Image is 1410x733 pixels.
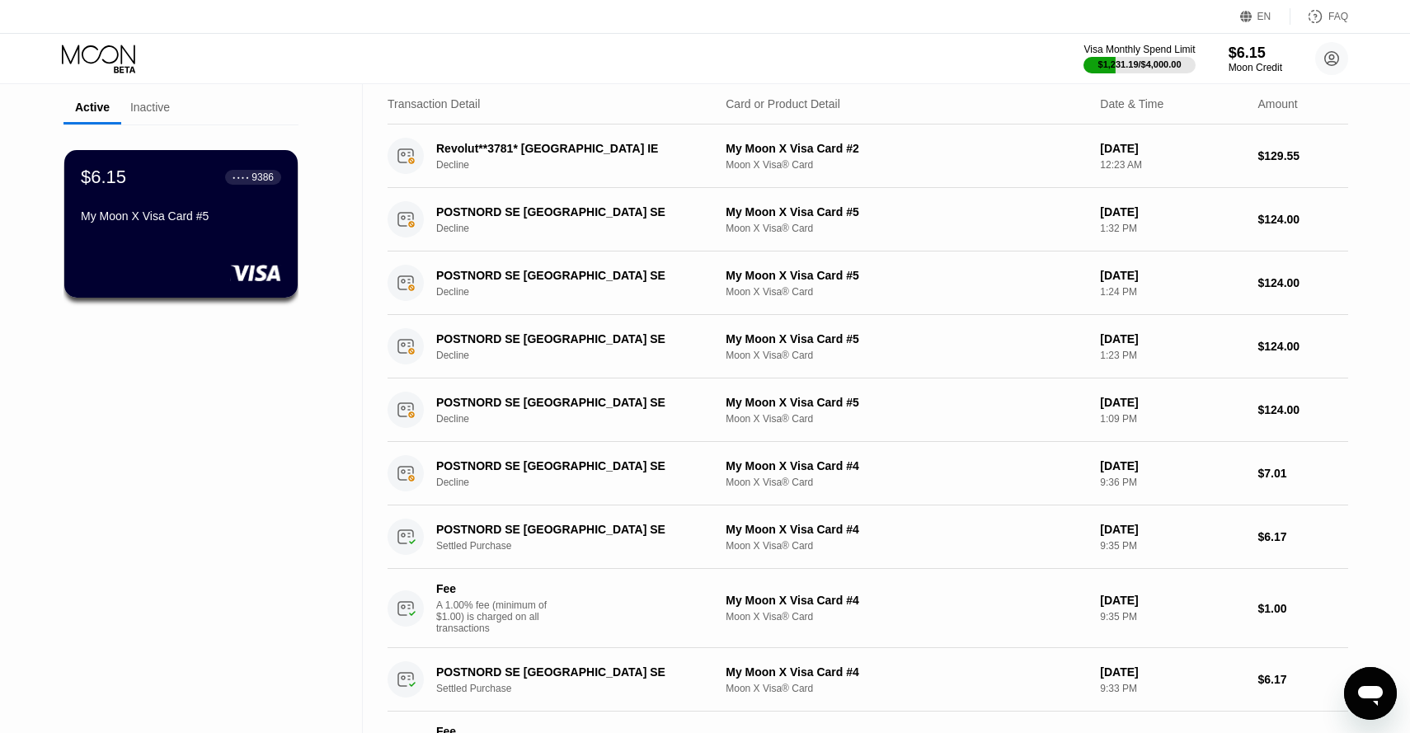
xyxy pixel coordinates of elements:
div: Inactive [130,101,170,114]
div: Decline [436,223,729,234]
div: $1,231.19 / $4,000.00 [1098,59,1182,69]
div: $6.17 [1258,673,1349,686]
div: My Moon X Visa Card #5 [726,332,1087,345]
div: My Moon X Visa Card #5 [726,269,1087,282]
div: My Moon X Visa Card #5 [726,396,1087,409]
div: Moon X Visa® Card [726,413,1087,425]
div: FAQ [1328,11,1348,22]
div: FeeA 1.00% fee (minimum of $1.00) is charged on all transactionsMy Moon X Visa Card #4Moon X Visa... [388,569,1348,648]
div: Decline [436,159,729,171]
div: POSTNORD SE [GEOGRAPHIC_DATA] SEDeclineMy Moon X Visa Card #5Moon X Visa® Card[DATE]1:09 PM$124.00 [388,378,1348,442]
div: Decline [436,286,729,298]
div: $124.00 [1258,213,1349,226]
div: My Moon X Visa Card #5 [81,209,281,223]
div: $124.00 [1258,276,1349,289]
div: [DATE] [1100,459,1244,472]
div: My Moon X Visa Card #4 [726,665,1087,679]
div: [DATE] [1100,269,1244,282]
div: [DATE] [1100,142,1244,155]
div: Settled Purchase [436,683,729,694]
div: $1.00 [1258,602,1349,615]
div: Fee [436,582,552,595]
div: 9:33 PM [1100,683,1244,694]
div: ● ● ● ● [233,175,249,180]
div: $6.15Moon Credit [1229,45,1282,73]
div: Date & Time [1100,97,1163,110]
div: My Moon X Visa Card #4 [726,523,1087,536]
div: EN [1257,11,1271,22]
div: Transaction Detail [388,97,480,110]
div: [DATE] [1100,523,1244,536]
div: Visa Monthly Spend Limit [1083,44,1195,55]
div: 1:24 PM [1100,286,1244,298]
div: POSTNORD SE [GEOGRAPHIC_DATA] SE [436,332,708,345]
div: POSTNORD SE [GEOGRAPHIC_DATA] SE [436,269,708,282]
div: POSTNORD SE [GEOGRAPHIC_DATA] SESettled PurchaseMy Moon X Visa Card #4Moon X Visa® Card[DATE]9:35... [388,505,1348,569]
div: POSTNORD SE [GEOGRAPHIC_DATA] SEDeclineMy Moon X Visa Card #4Moon X Visa® Card[DATE]9:36 PM$7.01 [388,442,1348,505]
div: EN [1240,8,1290,25]
div: 9:35 PM [1100,611,1244,623]
div: Settled Purchase [436,540,729,552]
div: [DATE] [1100,332,1244,345]
div: POSTNORD SE [GEOGRAPHIC_DATA] SE [436,523,708,536]
div: POSTNORD SE [GEOGRAPHIC_DATA] SEDeclineMy Moon X Visa Card #5Moon X Visa® Card[DATE]1:32 PM$124.00 [388,188,1348,251]
div: [DATE] [1100,205,1244,218]
div: Decline [436,350,729,361]
div: Active [75,101,110,114]
div: My Moon X Visa Card #4 [726,459,1087,472]
div: POSTNORD SE [GEOGRAPHIC_DATA] SESettled PurchaseMy Moon X Visa Card #4Moon X Visa® Card[DATE]9:33... [388,648,1348,712]
div: 12:23 AM [1100,159,1244,171]
div: Decline [436,413,729,425]
div: 1:32 PM [1100,223,1244,234]
div: Card or Product Detail [726,97,840,110]
div: My Moon X Visa Card #4 [726,594,1087,607]
div: Revolut**3781* [GEOGRAPHIC_DATA] IE [436,142,708,155]
div: Moon Credit [1229,62,1282,73]
div: $124.00 [1258,403,1349,416]
div: Revolut**3781* [GEOGRAPHIC_DATA] IEDeclineMy Moon X Visa Card #2Moon X Visa® Card[DATE]12:23 AM$1... [388,125,1348,188]
div: $6.17 [1258,530,1349,543]
div: Moon X Visa® Card [726,286,1087,298]
div: $124.00 [1258,340,1349,353]
div: POSTNORD SE [GEOGRAPHIC_DATA] SE [436,665,708,679]
div: 1:09 PM [1100,413,1244,425]
div: Decline [436,477,729,488]
iframe: Knapp för att öppna meddelandefönstret [1344,667,1397,720]
div: Moon X Visa® Card [726,477,1087,488]
div: Moon X Visa® Card [726,159,1087,171]
div: Visa Monthly Spend Limit$1,231.19/$4,000.00 [1083,44,1195,73]
div: $7.01 [1258,467,1349,480]
div: My Moon X Visa Card #5 [726,205,1087,218]
div: POSTNORD SE [GEOGRAPHIC_DATA] SEDeclineMy Moon X Visa Card #5Moon X Visa® Card[DATE]1:24 PM$124.00 [388,251,1348,315]
div: $6.15 [81,167,126,188]
div: POSTNORD SE [GEOGRAPHIC_DATA] SE [436,205,708,218]
div: [DATE] [1100,665,1244,679]
div: Moon X Visa® Card [726,350,1087,361]
div: $6.15● ● ● ●9386My Moon X Visa Card #5 [64,150,298,298]
div: A 1.00% fee (minimum of $1.00) is charged on all transactions [436,599,560,634]
div: 9386 [251,172,274,183]
div: 9:36 PM [1100,477,1244,488]
div: $6.15 [1229,45,1282,62]
div: POSTNORD SE [GEOGRAPHIC_DATA] SE [436,396,708,409]
div: My Moon X Visa Card #2 [726,142,1087,155]
div: [DATE] [1100,594,1244,607]
div: 1:23 PM [1100,350,1244,361]
div: Amount [1258,97,1298,110]
div: Moon X Visa® Card [726,611,1087,623]
div: Moon X Visa® Card [726,540,1087,552]
div: Moon X Visa® Card [726,223,1087,234]
div: POSTNORD SE [GEOGRAPHIC_DATA] SEDeclineMy Moon X Visa Card #5Moon X Visa® Card[DATE]1:23 PM$124.00 [388,315,1348,378]
div: POSTNORD SE [GEOGRAPHIC_DATA] SE [436,459,708,472]
div: [DATE] [1100,396,1244,409]
div: Moon X Visa® Card [726,683,1087,694]
div: 9:35 PM [1100,540,1244,552]
div: $129.55 [1258,149,1349,162]
div: FAQ [1290,8,1348,25]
